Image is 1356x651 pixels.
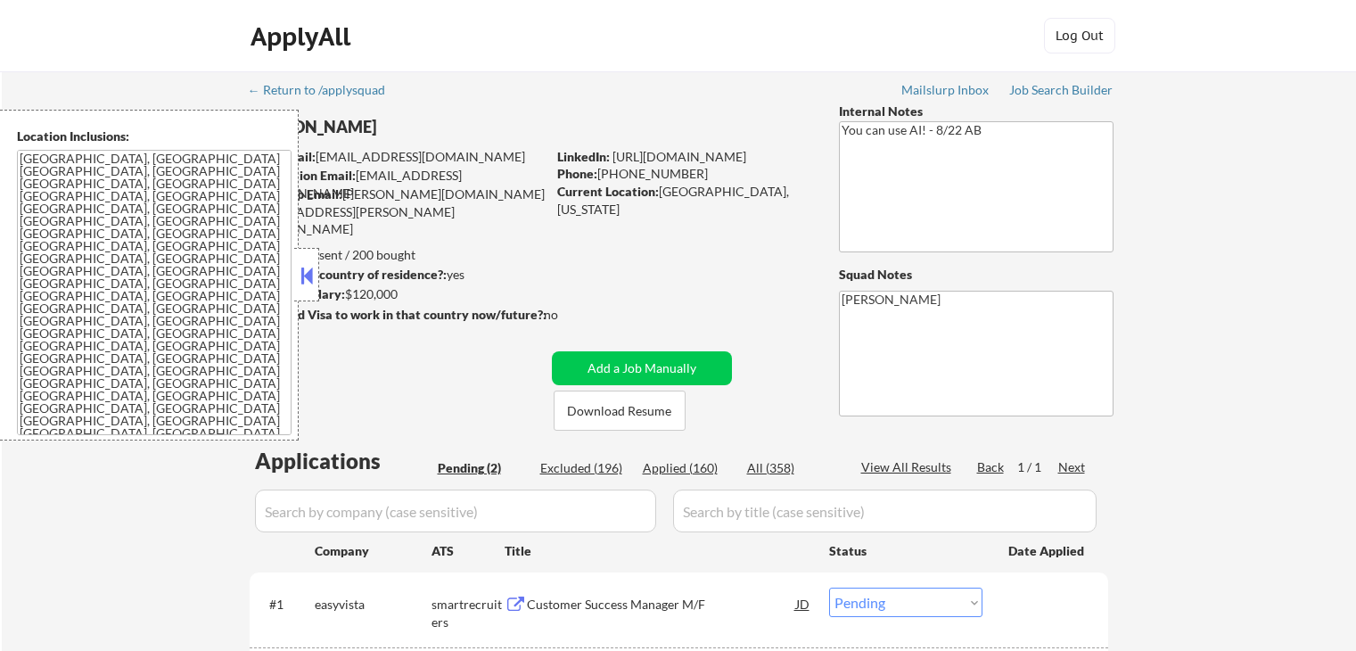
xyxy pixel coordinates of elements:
[527,596,796,614] div: Customer Success Manager M/F
[1008,542,1087,560] div: Date Applied
[673,490,1097,532] input: Search by title (case sensitive)
[251,148,546,166] div: [EMAIL_ADDRESS][DOMAIN_NAME]
[552,351,732,385] button: Add a Job Manually
[747,459,836,477] div: All (358)
[249,246,546,264] div: 160 sent / 200 bought
[544,306,595,324] div: no
[315,542,431,560] div: Company
[557,166,597,181] strong: Phone:
[250,307,547,322] strong: Will need Visa to work in that country now/future?:
[248,84,402,96] div: ← Return to /applysquad
[829,534,982,566] div: Status
[250,116,616,138] div: [PERSON_NAME]
[251,21,356,52] div: ApplyAll
[1044,18,1115,54] button: Log Out
[540,459,629,477] div: Excluded (196)
[255,490,656,532] input: Search by company (case sensitive)
[901,83,990,101] a: Mailslurp Inbox
[557,183,809,218] div: [GEOGRAPHIC_DATA], [US_STATE]
[901,84,990,96] div: Mailslurp Inbox
[249,285,546,303] div: $120,000
[249,266,540,284] div: yes
[269,596,300,614] div: #1
[1009,83,1114,101] a: Job Search Builder
[557,165,809,183] div: [PHONE_NUMBER]
[861,458,957,476] div: View All Results
[794,588,812,620] div: JD
[1058,458,1087,476] div: Next
[1009,84,1114,96] div: Job Search Builder
[557,149,610,164] strong: LinkedIn:
[1017,458,1058,476] div: 1 / 1
[839,103,1114,120] div: Internal Notes
[554,391,686,431] button: Download Resume
[643,459,732,477] div: Applied (160)
[255,450,431,472] div: Applications
[839,266,1114,284] div: Squad Notes
[248,83,402,101] a: ← Return to /applysquad
[557,184,659,199] strong: Current Location:
[438,459,527,477] div: Pending (2)
[977,458,1006,476] div: Back
[612,149,746,164] a: [URL][DOMAIN_NAME]
[251,167,546,202] div: [EMAIL_ADDRESS][DOMAIN_NAME]
[250,185,546,238] div: [PERSON_NAME][DOMAIN_NAME][EMAIL_ADDRESS][PERSON_NAME][DOMAIN_NAME]
[249,267,447,282] strong: Can work in country of residence?:
[431,542,505,560] div: ATS
[17,128,292,145] div: Location Inclusions:
[315,596,431,614] div: easyvista
[505,542,812,560] div: Title
[431,596,505,630] div: smartrecruiters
